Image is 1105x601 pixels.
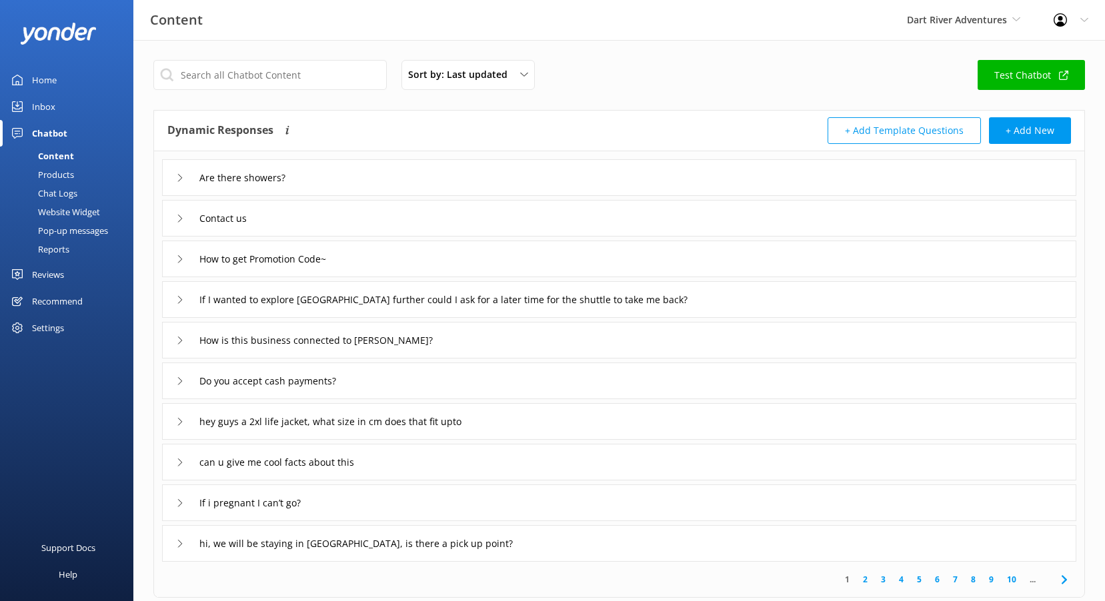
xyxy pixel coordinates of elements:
img: yonder-white-logo.png [20,23,97,45]
h4: Dynamic Responses [167,117,273,144]
div: Website Widget [8,203,100,221]
div: Home [32,67,57,93]
div: Recommend [32,288,83,314]
a: 10 [1000,573,1023,586]
button: + Add New [989,117,1071,144]
div: Chatbot [32,120,67,147]
a: Website Widget [8,203,133,221]
a: 1 [838,573,856,586]
a: 7 [946,573,964,586]
span: Dart River Adventures [907,13,1007,26]
div: Content [8,147,74,165]
a: 2 [856,573,874,586]
a: Products [8,165,133,184]
div: Products [8,165,74,184]
a: Pop-up messages [8,221,133,240]
h3: Content [150,9,203,31]
a: Chat Logs [8,184,133,203]
div: Support Docs [41,534,95,561]
a: Test Chatbot [978,60,1085,90]
a: 5 [910,573,928,586]
a: Content [8,147,133,165]
div: Pop-up messages [8,221,108,240]
button: + Add Template Questions [828,117,981,144]
a: Reports [8,240,133,259]
span: ... [1023,573,1042,586]
a: 4 [892,573,910,586]
span: Sort by: Last updated [408,67,515,82]
a: 9 [982,573,1000,586]
a: 6 [928,573,946,586]
a: 8 [964,573,982,586]
div: Reviews [32,261,64,288]
div: Help [59,561,77,588]
div: Inbox [32,93,55,120]
a: 3 [874,573,892,586]
div: Reports [8,240,69,259]
input: Search all Chatbot Content [153,60,387,90]
div: Chat Logs [8,184,77,203]
div: Settings [32,314,64,341]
